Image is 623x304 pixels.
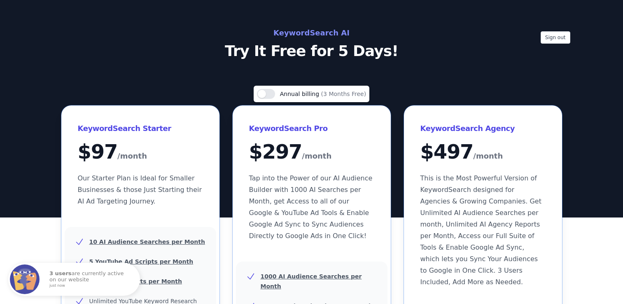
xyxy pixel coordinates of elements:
h3: KeywordSearch Agency [420,122,546,135]
span: /month [117,150,147,163]
span: (3 Months Free) [321,91,366,97]
button: Sign out [541,31,570,44]
h3: KeywordSearch Starter [78,122,203,135]
div: $ 497 [420,142,546,163]
h2: KeywordSearch AI [127,26,496,40]
u: 5 YouTube Ad Scripts per Month [89,258,194,265]
span: Tap into the Power of our AI Audience Builder with 1000 AI Searches per Month, get Access to all ... [249,174,373,240]
img: Fomo [10,264,40,294]
span: /month [473,150,503,163]
span: Annual billing [280,91,321,97]
p: are currently active on our website [49,271,132,288]
span: /month [302,150,331,163]
p: Try It Free for 5 Days! [127,43,496,59]
div: $ 297 [249,142,374,163]
span: Our Starter Plan is Ideal for Smaller Businesses & those Just Starting their AI Ad Targeting Jour... [78,174,202,205]
span: This is the Most Powerful Version of KeywordSearch designed for Agencies & Growing Companies. Get... [420,174,541,286]
u: 10 AI Audience Searches per Month [89,239,205,245]
h3: KeywordSearch Pro [249,122,374,135]
u: 1000 AI Audience Searches per Month [261,273,362,290]
strong: 3 users [49,270,72,276]
div: $ 97 [78,142,203,163]
small: just now [49,284,129,288]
